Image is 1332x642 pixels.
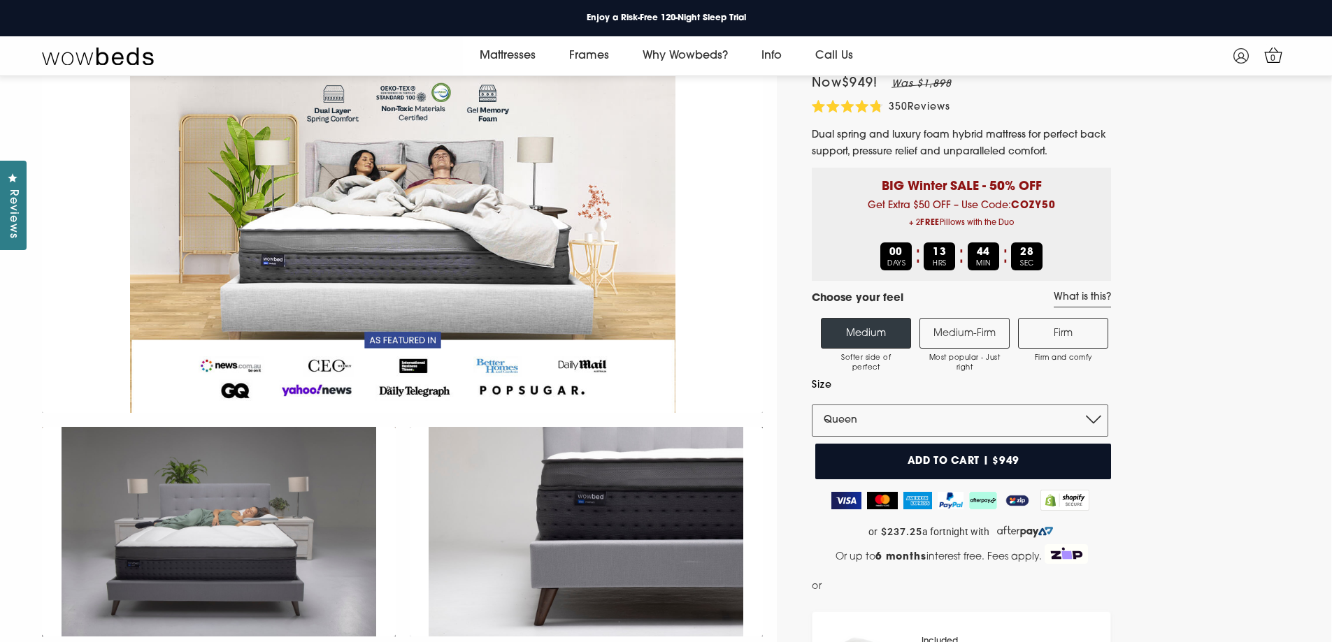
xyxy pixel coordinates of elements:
span: Reviews [3,189,22,239]
label: Medium [821,318,911,349]
img: American Express Logo [903,492,932,509]
span: Get Extra $50 OFF – Use Code: [822,200,1101,232]
a: Info [745,36,799,75]
span: Firm and comfy [1026,353,1101,363]
img: Zip Logo [1045,544,1088,564]
span: Reviews [908,102,950,112]
label: Firm [1018,318,1108,349]
strong: 6 months [875,552,927,562]
b: COZY50 [1011,200,1056,211]
span: Softer side of perfect [829,353,903,373]
a: What is this? [1054,291,1111,307]
span: Or up to interest free. Fees apply. [836,552,1043,562]
b: 00 [889,247,903,258]
button: Add to cart | $949 [815,444,1111,479]
img: ZipPay Logo [1003,492,1032,509]
a: Why Wowbeds? [626,36,745,75]
label: Medium-Firm [919,318,1010,349]
b: 13 [933,247,947,258]
b: FREE [920,219,940,227]
div: HRS [924,242,955,270]
img: PayPal Logo [938,492,964,509]
h4: Choose your feel [812,291,903,307]
a: Enjoy a Risk-Free 120-Night Sleep Trial [575,9,757,27]
a: Frames [552,36,626,75]
img: Wow Beds Logo [42,46,154,66]
div: SEC [1011,242,1043,270]
a: 0 [1261,43,1285,67]
span: a fortnight with [922,526,989,538]
img: AfterPay Logo [969,492,997,509]
span: 350 [889,102,908,112]
div: MIN [968,242,999,270]
p: BIG Winter SALE - 50% OFF [822,168,1101,196]
label: Size [812,377,1108,394]
img: MasterCard Logo [867,492,898,509]
a: Mattresses [463,36,552,75]
div: DAYS [880,242,912,270]
span: Dual spring and luxury foam hybrid mattress for perfect back support, pressure relief and unparal... [812,130,1106,157]
img: Shopify secure badge [1040,490,1089,511]
span: Most popular - Just right [927,353,1002,373]
em: Was $1,898 [891,79,952,89]
div: 350Reviews [812,100,950,116]
b: 28 [1020,247,1034,258]
a: Call Us [799,36,870,75]
span: + 2 Pillows with the Duo [822,214,1101,232]
a: or $237.25 a fortnight with [812,521,1111,542]
iframe: PayPal Message 1 [825,578,1110,599]
span: 0 [1266,52,1280,66]
span: Now $949 ! [812,78,878,90]
img: Visa Logo [831,492,861,509]
span: or [868,526,878,538]
strong: $237.25 [881,526,922,538]
span: or [812,578,822,595]
b: 44 [977,247,991,258]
